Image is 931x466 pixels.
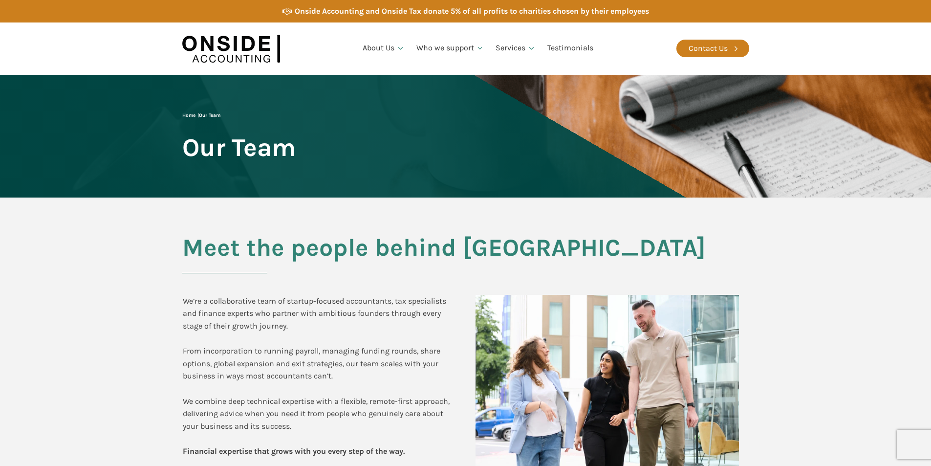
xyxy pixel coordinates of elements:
a: Contact Us [676,40,749,57]
a: Testimonials [541,32,599,65]
div: Onside Accounting and Onside Tax donate 5% of all profits to charities chosen by their employees [295,5,649,18]
span: Our Team [182,134,296,161]
span: Our Team [199,112,220,118]
b: Financial expertise that grows with you every step of the way. [183,446,405,456]
h2: Meet the people behind [GEOGRAPHIC_DATA] [182,234,749,273]
img: Onside Accounting [182,30,280,67]
a: Home [182,112,195,118]
a: Services [490,32,541,65]
div: Contact Us [689,42,728,55]
a: Who we support [411,32,490,65]
a: About Us [357,32,411,65]
span: | [182,112,220,118]
div: We’re a collaborative team of startup-focused accountants, tax specialists and finance experts wh... [183,295,456,458]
